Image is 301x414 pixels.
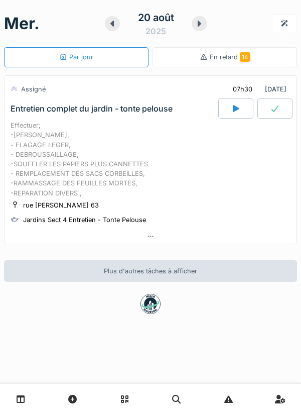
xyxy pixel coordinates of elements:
[59,52,93,62] div: Par jour
[23,200,99,210] div: rue [PERSON_NAME] 63
[4,14,40,33] h1: mer.
[210,53,250,61] span: En retard
[145,25,166,37] div: 2025
[4,260,297,282] div: Plus d'autres tâches à afficher
[11,104,173,114] div: Entretien complet du jardin - tonte pelouse
[240,52,250,62] span: 14
[233,84,252,94] div: 07h30
[11,121,290,198] div: Effectuer; -[PERSON_NAME], - ELAGAGE LEGER, - DEBROUSSAILLAGE, -SOUFFLER LES PAPIERS PLUS CANNETT...
[140,294,161,314] img: badge-BVDL4wpA.svg
[21,84,46,94] div: Assigné
[224,80,290,98] div: [DATE]
[138,10,174,25] div: 20 août
[23,215,146,225] div: Jardins Sect 4 Entretien - Tonte Pelouse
